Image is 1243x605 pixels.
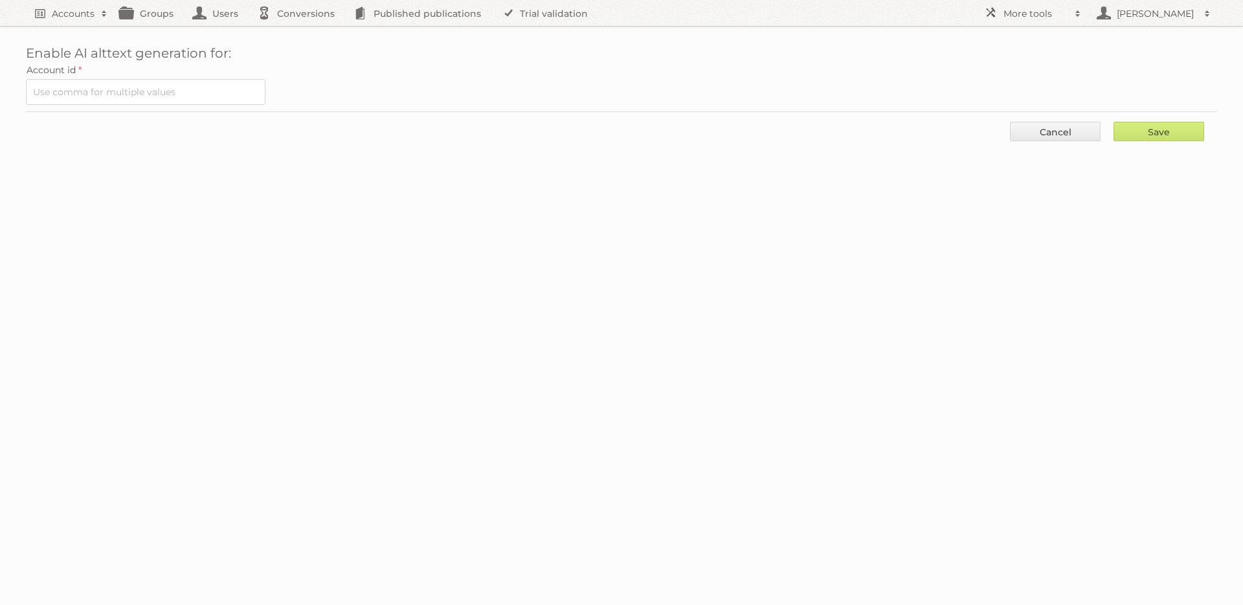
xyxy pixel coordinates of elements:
span: Account id [27,64,76,76]
a: Cancel [1010,122,1101,141]
h2: Accounts [52,7,95,20]
input: Use comma for multiple values [26,79,265,105]
h1: Enable AI alttext generation for: [26,45,1217,61]
input: Save [1114,122,1204,141]
h2: [PERSON_NAME] [1114,7,1198,20]
h2: More tools [1003,7,1068,20]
